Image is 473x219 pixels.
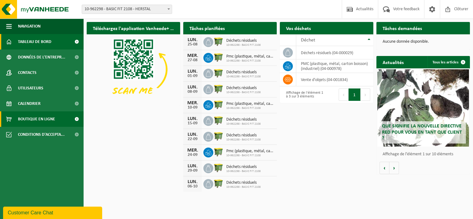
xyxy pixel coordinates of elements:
span: 10-962298 - BASIC FIT 2108 [226,154,274,157]
a: Tous les articles [427,56,469,68]
h2: Actualités [376,56,410,68]
img: WB-1100-HPE-GN-51 [213,162,224,173]
button: Previous [339,88,349,101]
h2: Tâches planifiées [183,22,231,34]
img: WB-1100-HPE-GN-51 [213,52,224,62]
button: Volgende [389,162,399,174]
img: WB-1100-HPE-GN-51 [213,68,224,78]
span: Données de l'entrepr... [18,49,65,65]
td: PMC (plastique, métal, carton boisson) (industriel) (04-000978) [296,59,373,73]
span: Déchets résiduels [226,180,261,185]
span: Boutique en ligne [18,111,55,127]
button: Next [361,88,370,101]
div: LUN. [186,69,199,74]
span: 10-962298 - BASIC FIT 2108 [226,170,261,173]
span: 10-962298 - BASIC FIT 2108 [226,43,261,47]
iframe: chat widget [3,205,103,219]
span: 10-962298 - BASIC FIT 2108 [226,91,261,94]
div: 25-08 [186,42,199,47]
span: Pmc (plastique, métal, carton boisson) (industriel) [226,149,274,154]
div: 27-08 [186,58,199,62]
div: 22-09 [186,137,199,141]
span: 10-962298 - BASIC FIT 2108 [226,106,274,110]
span: Calendrier [18,96,41,111]
span: Déchets résiduels [226,133,261,138]
div: 06-10 [186,184,199,189]
img: WB-1100-HPE-GN-51 [213,115,224,126]
img: WB-1100-HPE-GN-51 [213,131,224,141]
span: Tableau de bord [18,34,51,49]
h2: Tâches demandées [376,22,428,34]
span: Navigation [18,19,41,34]
span: Conditions d'accepta... [18,127,65,142]
img: WB-1100-HPE-GN-51 [213,84,224,94]
span: 10-962298 - BASIC FIT 2108 - HERSTAL [82,5,172,14]
span: 10-962298 - BASIC FIT 2108 [226,122,261,126]
span: Pmc (plastique, métal, carton boisson) (industriel) [226,101,274,106]
div: 10-09 [186,105,199,110]
a: Que signifie la nouvelle directive RED pour vous en tant que client ? [377,69,469,147]
div: LUN. [186,132,199,137]
div: 08-09 [186,90,199,94]
span: Pmc (plastique, métal, carton boisson) (industriel) [226,54,274,59]
div: 15-09 [186,121,199,126]
div: LUN. [186,37,199,42]
span: 10-962298 - BASIC FIT 2108 [226,185,261,189]
span: 10-962298 - BASIC FIT 2108 [226,138,261,142]
span: 10-962298 - BASIC FIT 2108 [226,59,274,63]
span: 10-962298 - BASIC FIT 2108 [226,75,261,79]
div: 29-09 [186,169,199,173]
span: Déchets résiduels [226,117,261,122]
h2: Téléchargez l'application Vanheede+ maintenant! [87,22,180,34]
button: Vorige [380,162,389,174]
div: 01-09 [186,74,199,78]
p: Affichage de l'élément 1 sur 10 éléments [383,152,467,157]
img: WB-1100-HPE-GN-51 [213,99,224,110]
div: LUN. [186,85,199,90]
img: Download de VHEPlus App [87,34,180,105]
span: Déchets résiduels [226,165,261,170]
button: 1 [349,88,361,101]
span: Déchets résiduels [226,70,261,75]
div: Affichage de l'élément 1 à 3 sur 3 éléments [283,88,323,101]
div: MER. [186,148,199,153]
div: 24-09 [186,153,199,157]
div: LUN. [186,116,199,121]
td: déchets résiduels (04-000029) [296,46,373,59]
span: Déchet [301,38,315,43]
span: Déchets résiduels [226,38,261,43]
span: Que signifie la nouvelle directive RED pour vous en tant que client ? [382,124,462,140]
td: vente d'objets (04-001834) [296,73,373,86]
img: WB-1100-HPE-GN-51 [213,147,224,157]
div: MER. [186,53,199,58]
div: LUN. [186,179,199,184]
p: Aucune donnée disponible. [383,40,464,44]
span: Contacts [18,65,37,80]
img: WB-1100-HPE-GN-51 [213,36,224,47]
div: MER. [186,101,199,105]
span: Déchets résiduels [226,86,261,91]
span: Utilisateurs [18,80,43,96]
img: WB-1100-HPE-GN-51 [213,178,224,189]
div: LUN. [186,164,199,169]
h2: Vos déchets [280,22,317,34]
